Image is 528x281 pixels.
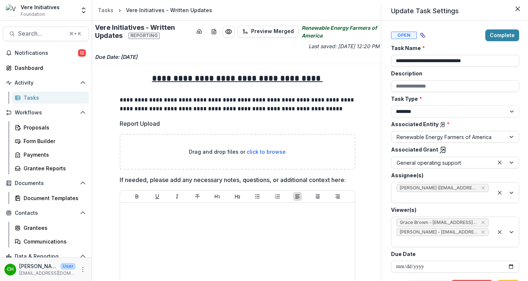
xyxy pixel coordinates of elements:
[391,171,515,179] label: Assignee(s)
[512,3,524,15] button: Close
[495,158,504,167] div: Clear selected options
[480,228,486,236] div: Remove Chelsea Hillard - chelsea@vere.org
[480,184,486,192] div: Remove Max Jabrixio (max@sitingcleancollaborative.com)
[400,185,478,191] span: [PERSON_NAME] ([EMAIL_ADDRESS][DOMAIN_NAME])
[400,220,478,225] span: Grace Brown - [EMAIL_ADDRESS][DOMAIN_NAME]
[391,120,515,128] label: Associated Entity
[391,95,515,103] label: Task Type
[391,32,417,39] span: Open
[417,29,429,41] button: View dependent tasks
[391,146,515,154] label: Associated Grant
[485,29,519,41] button: Complete
[391,70,515,77] label: Description
[495,228,504,236] div: Clear selected options
[400,230,478,235] span: [PERSON_NAME] - [EMAIL_ADDRESS][DOMAIN_NAME]
[391,44,515,52] label: Task Name
[391,250,515,258] label: Due Date
[495,188,504,197] div: Clear selected options
[480,219,486,226] div: Remove Grace Brown - grace@vere.org
[391,206,515,214] label: Viewer(s)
